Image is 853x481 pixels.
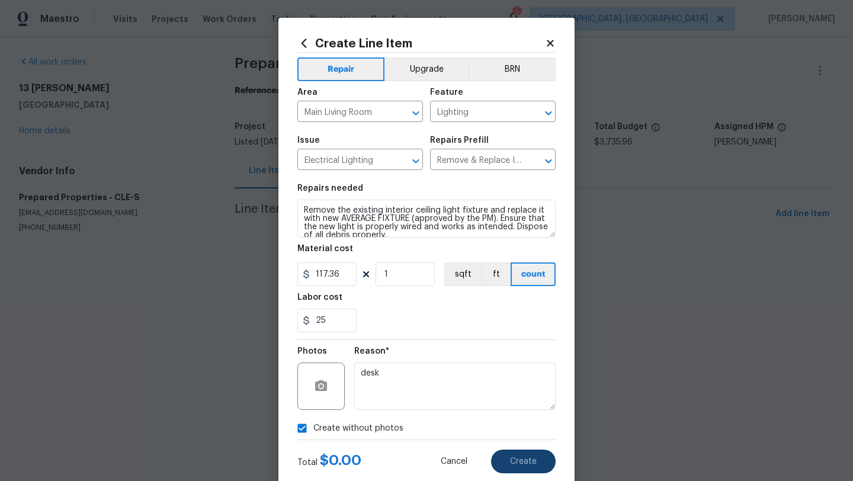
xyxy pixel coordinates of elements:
button: Upgrade [384,57,469,81]
h5: Reason* [354,347,389,355]
button: Open [540,105,557,121]
button: Open [408,105,424,121]
h5: Photos [297,347,327,355]
button: count [511,262,556,286]
span: Cancel [441,457,467,466]
h5: Labor cost [297,293,342,302]
span: Create without photos [313,422,403,435]
button: Open [540,153,557,169]
h5: Repairs needed [297,184,363,193]
button: BRN [469,57,556,81]
h5: Issue [297,136,320,145]
h5: Material cost [297,245,353,253]
h5: Area [297,88,318,97]
h5: Feature [430,88,463,97]
textarea: Remove the existing interior ceiling light fixture and replace it with new AVERAGE FIXTURE (appro... [297,200,556,238]
h5: Repairs Prefill [430,136,489,145]
button: sqft [444,262,481,286]
button: Open [408,153,424,169]
button: ft [481,262,511,286]
div: Total [297,454,361,469]
span: Create [510,457,537,466]
button: Create [491,450,556,473]
button: Cancel [422,450,486,473]
textarea: desk [354,363,556,410]
span: $ 0.00 [320,453,361,467]
h2: Create Line Item [297,37,545,50]
button: Repair [297,57,384,81]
